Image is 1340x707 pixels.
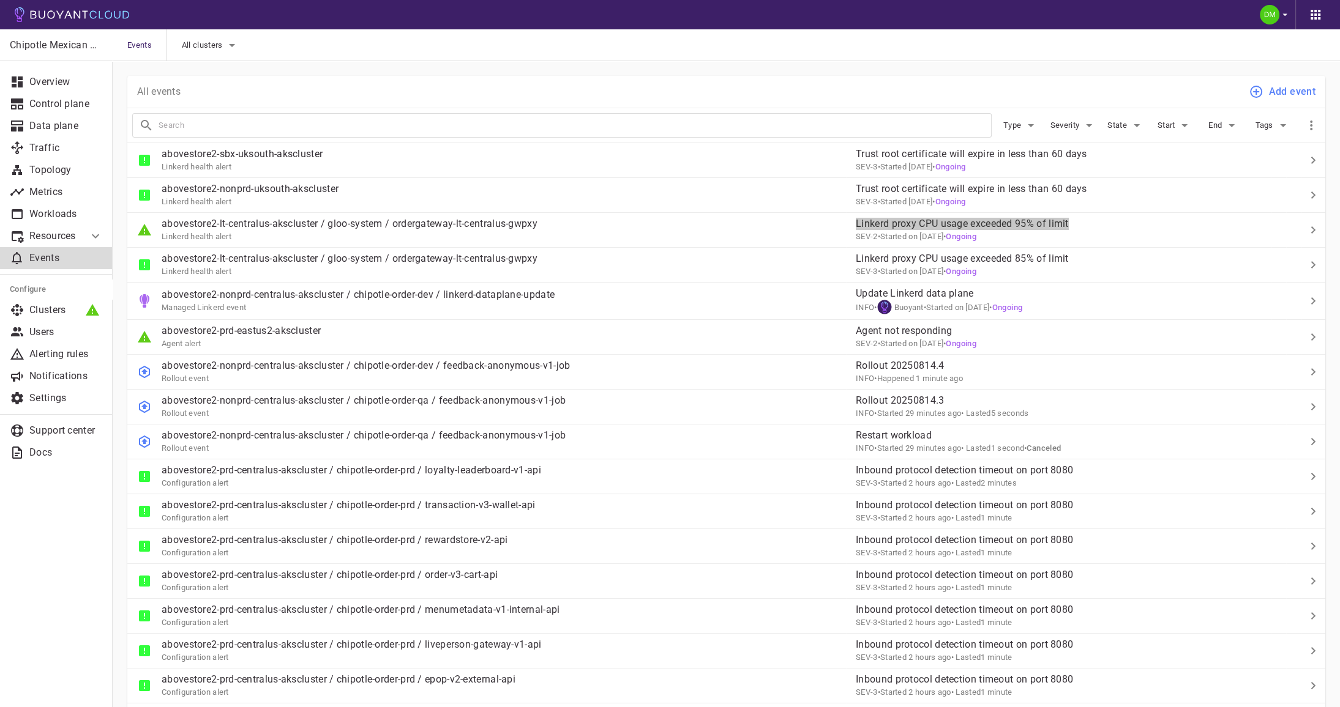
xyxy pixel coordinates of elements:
[878,548,951,557] span: Thu, 14 Aug 2025 20:46:21 GMT+9 / Thu, 14 Aug 2025 11:46:21 UTC
[856,513,878,522] span: SEV-3
[932,197,965,206] span: •
[162,394,566,407] p: abovestore2-nonprd-centralus-akscluster / chipotle-order-qa / feedback-anonymous-v1-job
[137,86,181,98] p: All events
[856,162,878,171] span: SEV-3
[856,569,1271,581] p: Inbound protocol detection timeout on port 8080
[908,339,943,348] relative-time: on [DATE]
[162,478,229,487] span: Configuration alert
[856,303,874,312] span: INFO
[878,513,951,522] span: Thu, 14 Aug 2025 20:46:21 GMT+9 / Thu, 14 Aug 2025 11:46:21 UTC
[951,548,1012,557] span: • Lasted 1 minute
[908,267,943,276] relative-time: on [DATE]
[162,339,201,348] span: Agent alert
[856,653,878,662] span: SEV-3
[29,446,103,459] p: Docs
[29,142,103,154] p: Traffic
[127,29,167,61] span: Events
[162,548,229,557] span: Configuration alert
[935,197,965,206] span: Ongoing
[908,478,951,487] relative-time: 2 hours ago
[856,618,878,627] span: SEV-3
[182,36,240,54] button: All clusters
[856,287,1271,300] p: Update Linkerd data plane
[856,360,1271,372] p: Rollout 20250814.4
[182,40,225,50] span: All clusters
[961,409,1028,418] span: • Lasted 5 seconds
[943,339,976,348] span: •
[856,499,1271,511] p: Inbound protocol detection timeout on port 8080
[908,513,951,522] relative-time: 2 hours ago
[162,687,229,697] span: Configuration alert
[1003,120,1024,130] span: Type
[162,583,229,592] span: Configuration alert
[856,325,1271,337] p: Agent not responding
[159,117,991,134] input: Search
[29,98,103,110] p: Control plane
[162,618,229,627] span: Configuration alert
[162,218,537,230] p: abovestore2-lt-centralus-akscluster / gloo-system / ordergateway-lt-centralus-gwpxy
[1246,81,1320,103] button: Add event
[162,289,555,301] p: abovestore2-nonprd-centralus-akscluster / chipotle-order-dev / linkerd-dataplane-update
[943,232,976,241] span: •
[943,267,976,276] span: •
[162,267,231,276] span: Linkerd health alert
[29,76,103,88] p: Overview
[908,583,951,592] relative-time: 2 hours ago
[856,394,1271,407] p: Rollout 20250814.3
[162,374,209,383] span: Rollout event
[1050,116,1096,135] button: Severity
[992,303,1022,312] span: Ongoing
[162,409,209,418] span: Rollout event
[954,303,989,312] relative-time: on [DATE]
[162,534,507,546] p: abovestore2-prd-centralus-akscluster / chipotle-order-prd / rewardstore-v2-api
[908,687,951,697] relative-time: 2 hours ago
[1155,116,1194,135] button: Start
[29,120,103,132] p: Data plane
[1260,5,1279,24] img: Deon Mason
[878,618,951,627] span: Thu, 14 Aug 2025 20:46:21 GMT+9 / Thu, 14 Aug 2025 11:46:21 UTC
[1050,120,1082,130] span: Severity
[1208,120,1224,130] span: End
[10,39,102,51] p: Chipotle Mexican Grill
[894,303,924,312] span: Buoyant
[162,639,542,651] p: abovestore2-prd-centralus-akscluster / chipotle-order-prd / liveperson-gateway-v1-api
[856,197,878,206] span: SEV-3
[29,230,78,242] p: Resources
[878,583,951,592] span: Thu, 14 Aug 2025 20:46:21 GMT+9 / Thu, 14 Aug 2025 11:46:21 UTC
[905,409,961,418] relative-time: 29 minutes ago
[856,429,1271,442] p: Restart workload
[951,618,1012,627] span: • Lasted 1 minute
[162,162,231,171] span: Linkerd health alert
[874,374,963,383] span: Thu, 14 Aug 2025 22:45:36 GMT+9 / Thu, 14 Aug 2025 13:45:36 UTC
[908,653,951,662] relative-time: 2 hours ago
[951,478,1017,487] span: • Lasted 2 minutes
[878,339,943,348] span: Sat, 21 Dec 2024 02:28:04 GMT+9 / Fri, 20 Dec 2024 17:28:04 UTC
[989,303,1022,312] span: •
[908,618,951,627] relative-time: 2 hours ago
[878,687,951,697] span: Thu, 14 Aug 2025 20:46:21 GMT+9 / Thu, 14 Aug 2025 11:46:21 UTC
[1107,120,1129,130] span: State
[10,284,103,294] h5: Configure
[878,478,951,487] span: Thu, 14 Aug 2025 20:46:21 GMT+9 / Thu, 14 Aug 2025 11:46:21 UTC
[29,164,103,176] p: Topology
[856,183,1271,195] p: Trust root certificate will expire in less than 60 days
[162,232,231,241] span: Linkerd health alert
[878,197,933,206] span: Sat, 09 Aug 2025 22:30:00 GMT+9 / Sat, 09 Aug 2025 13:30:00 UTC
[856,232,878,241] span: SEV-2
[856,673,1271,686] p: Inbound protocol detection timeout on port 8080
[1253,116,1292,135] button: Tags
[946,339,976,348] span: Ongoing
[946,267,976,276] span: Ongoing
[856,218,1271,230] p: Linkerd proxy CPU usage exceeded 95% of limit
[874,409,961,418] span: Thu, 14 Aug 2025 22:17:44 GMT+9 / Thu, 14 Aug 2025 13:17:44 UTC
[162,513,229,522] span: Configuration alert
[162,360,570,372] p: abovestore2-nonprd-centralus-akscluster / chipotle-order-dev / feedback-anonymous-v1-job
[162,653,229,662] span: Configuration alert
[29,326,103,338] p: Users
[908,232,943,241] relative-time: on [DATE]
[932,162,965,171] span: •
[908,162,932,171] relative-time: [DATE]
[874,303,877,312] span: •
[29,186,103,198] p: Metrics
